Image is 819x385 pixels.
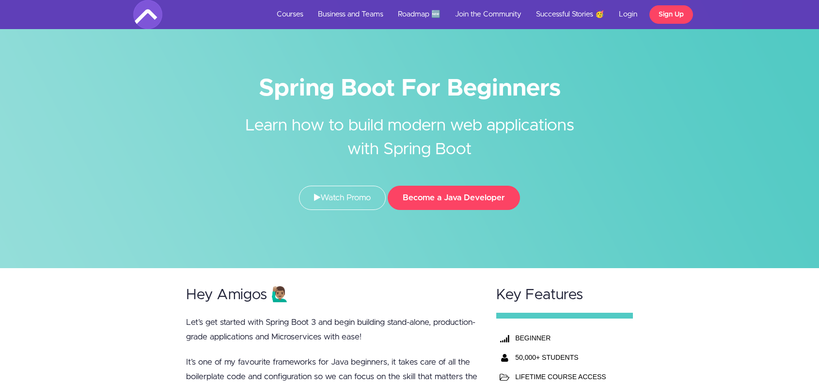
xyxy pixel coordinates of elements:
h1: Spring Boot For Beginners [133,78,686,99]
h2: Hey Amigos 🙋🏽‍♂️ [186,287,478,303]
th: 50,000+ STUDENTS [513,348,621,367]
th: BEGINNER [513,328,621,348]
button: Become a Java Developer [388,186,520,210]
a: Sign Up [649,5,693,24]
h2: Learn how to build modern web applications with Spring Boot [228,99,591,161]
p: Let’s get started with Spring Boot 3 and begin building stand-alone, production-grade application... [186,315,478,344]
h2: Key Features [496,287,633,303]
a: Watch Promo [299,186,386,210]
